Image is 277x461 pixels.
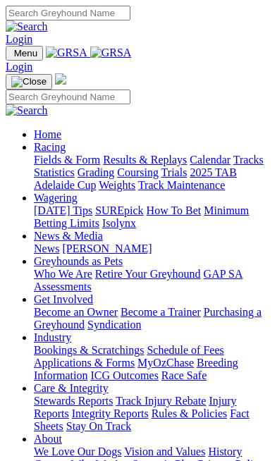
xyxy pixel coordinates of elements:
a: News & Media [34,230,103,242]
a: We Love Our Dogs [34,445,121,457]
a: Weights [99,179,135,191]
a: Track Injury Rebate [116,395,206,407]
a: Injury Reports [34,395,237,419]
a: Calendar [190,154,230,166]
a: Racing [34,141,66,153]
a: History [208,445,242,457]
a: Integrity Reports [72,407,149,419]
a: Stay On Track [66,420,131,432]
img: logo-grsa-white.png [55,73,66,85]
a: Care & Integrity [34,382,109,394]
a: News [34,242,59,254]
a: SUREpick [95,204,143,216]
a: Greyhounds as Pets [34,255,123,267]
a: 2025 TAB Adelaide Cup [34,166,237,191]
a: Schedule of Fees [147,344,223,356]
div: Wagering [34,204,271,230]
a: Fact Sheets [34,407,250,432]
a: Industry [34,331,71,343]
a: Applications & Forms [34,357,135,369]
a: Login [6,33,32,45]
img: GRSA [90,47,132,59]
a: Track Maintenance [138,179,225,191]
a: Breeding Information [34,357,238,381]
a: [DATE] Tips [34,204,92,216]
div: Greyhounds as Pets [34,268,271,293]
input: Search [6,90,130,104]
a: Rules & Policies [152,407,228,419]
a: Statistics [34,166,75,178]
a: Grading [78,166,114,178]
img: Close [11,76,47,87]
a: Become an Owner [34,306,118,318]
a: Tracks [233,154,264,166]
a: Who We Are [34,268,92,280]
a: Isolynx [102,217,136,229]
button: Toggle navigation [6,46,43,61]
a: Syndication [87,319,141,331]
a: Become a Trainer [121,306,201,318]
div: Get Involved [34,306,271,331]
span: Menu [14,48,37,59]
a: Purchasing a Greyhound [34,306,261,331]
img: Search [6,20,48,33]
img: Search [6,104,48,117]
input: Search [6,6,130,20]
a: Coursing [117,166,159,178]
div: Industry [34,344,271,382]
a: Retire Your Greyhound [95,268,201,280]
a: Get Involved [34,293,93,305]
a: Minimum Betting Limits [34,204,249,229]
a: Race Safe [161,369,207,381]
button: Toggle navigation [6,74,52,90]
a: Wagering [34,192,78,204]
div: News & Media [34,242,271,255]
a: ICG Outcomes [90,369,158,381]
a: Login [6,61,32,73]
div: Care & Integrity [34,395,271,433]
a: Stewards Reports [34,395,113,407]
div: Racing [34,154,271,192]
a: Home [34,128,61,140]
a: [PERSON_NAME] [62,242,152,254]
a: MyOzChase [137,357,194,369]
a: How To Bet [147,204,202,216]
a: Fields & Form [34,154,100,166]
a: About [34,433,62,445]
img: GRSA [46,47,87,59]
a: Bookings & Scratchings [34,344,144,356]
a: GAP SA Assessments [34,268,242,293]
a: Trials [161,166,187,178]
a: Vision and Values [124,445,205,457]
a: Results & Replays [103,154,187,166]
